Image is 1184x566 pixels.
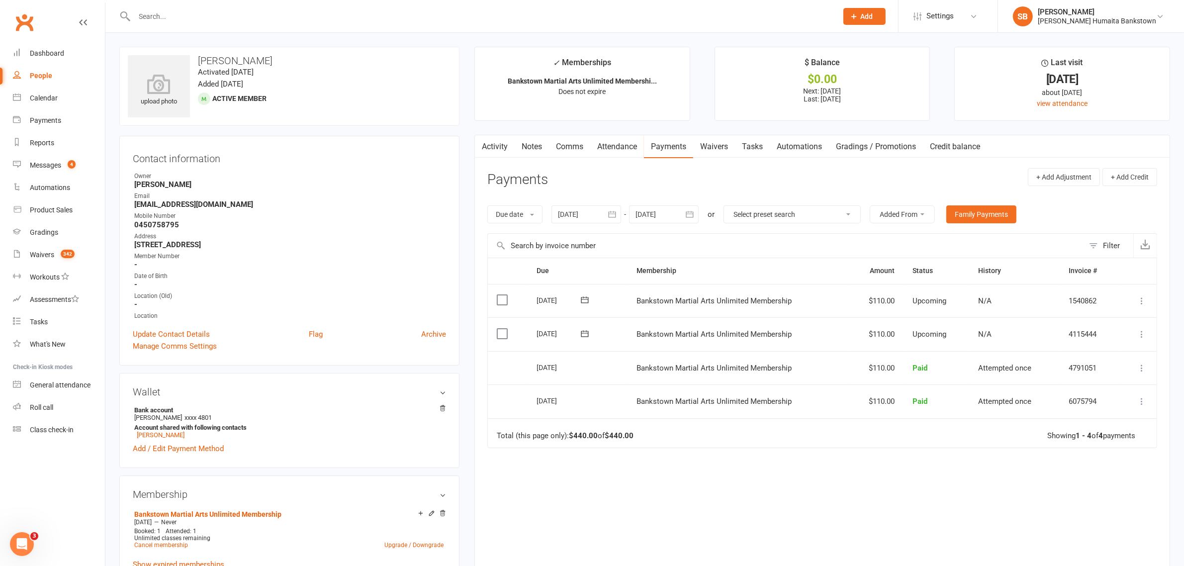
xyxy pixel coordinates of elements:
a: Product Sales [13,199,105,221]
span: Upcoming [912,330,946,339]
h3: Contact information [133,149,446,164]
iframe: Intercom live chat [10,532,34,556]
a: Family Payments [946,205,1016,223]
strong: Account shared with following contacts [134,424,441,431]
th: Due [528,258,628,283]
div: — [132,518,446,526]
div: Address [134,232,446,241]
h3: Membership [133,489,446,500]
strong: Bankstown Martial Arts Unlimited Membershi... [508,77,657,85]
span: Active member [212,94,267,102]
div: Last visit [1042,56,1083,74]
a: Attendance [590,135,644,158]
div: [PERSON_NAME] Humaita Bankstown [1038,16,1156,25]
strong: - [134,280,446,289]
input: Search by invoice number [488,234,1084,258]
div: People [30,72,52,80]
div: Total (this page only): of [497,432,634,440]
button: + Add Credit [1102,168,1157,186]
a: Messages 4 [13,154,105,177]
h3: [PERSON_NAME] [128,55,451,66]
a: Manage Comms Settings [133,340,217,352]
th: History [969,258,1060,283]
span: 3 [30,532,38,540]
div: $0.00 [724,74,921,85]
a: Assessments [13,288,105,311]
div: Filter [1103,240,1120,252]
span: Bankstown Martial Arts Unlimited Membership [637,330,792,339]
td: 4791051 [1060,351,1118,385]
div: Waivers [30,251,54,259]
a: Cancel membership [134,542,188,549]
span: [DATE] [134,519,152,526]
div: Messages [30,161,61,169]
span: Add [861,12,873,20]
a: Calendar [13,87,105,109]
button: Filter [1084,234,1133,258]
a: Update Contact Details [133,328,210,340]
div: [DATE] [537,393,582,408]
span: Upcoming [912,296,946,305]
strong: [EMAIL_ADDRESS][DOMAIN_NAME] [134,200,446,209]
button: + Add Adjustment [1028,168,1100,186]
th: Membership [628,258,848,283]
a: Activity [475,135,515,158]
i: ✓ [553,58,560,68]
span: Settings [926,5,954,27]
div: [DATE] [964,74,1161,85]
strong: $440.00 [605,431,634,440]
div: Owner [134,172,446,181]
th: Invoice # [1060,258,1118,283]
div: [DATE] [537,292,582,308]
a: Automations [13,177,105,199]
a: Waivers 342 [13,244,105,266]
div: Location [134,311,446,321]
a: Workouts [13,266,105,288]
span: N/A [978,330,992,339]
td: 4115444 [1060,317,1118,351]
td: $110.00 [848,284,904,318]
a: Add / Edit Payment Method [133,443,224,455]
span: 342 [61,250,75,258]
div: about [DATE] [964,87,1161,98]
div: Memberships [553,56,612,75]
strong: [PERSON_NAME] [134,180,446,189]
span: Bankstown Martial Arts Unlimited Membership [637,296,792,305]
span: Attended: 1 [166,528,196,535]
a: Automations [770,135,829,158]
td: 1540862 [1060,284,1118,318]
div: Reports [30,139,54,147]
span: Attempted once [978,364,1031,373]
strong: - [134,300,446,309]
a: Class kiosk mode [13,419,105,441]
span: xxxx 4801 [184,414,212,421]
div: Dashboard [30,49,64,57]
a: Upgrade / Downgrade [384,542,444,549]
td: $110.00 [848,351,904,385]
a: People [13,65,105,87]
div: Calendar [30,94,58,102]
a: Payments [13,109,105,132]
span: 4 [68,160,76,169]
a: Tasks [735,135,770,158]
div: Tasks [30,318,48,326]
time: Activated [DATE] [198,68,254,77]
a: view attendance [1037,99,1088,107]
div: SB [1013,6,1033,26]
a: Archive [421,328,446,340]
div: Date of Birth [134,272,446,281]
span: Attempted once [978,397,1031,406]
a: Gradings / Promotions [829,135,923,158]
th: Status [904,258,969,283]
div: Gradings [30,228,58,236]
span: Does not expire [559,88,606,95]
div: upload photo [128,74,190,107]
a: Reports [13,132,105,154]
span: Never [161,519,177,526]
span: N/A [978,296,992,305]
a: What's New [13,333,105,356]
strong: 4 [1098,431,1103,440]
a: Flag [309,328,323,340]
div: Payments [30,116,61,124]
div: What's New [30,340,66,348]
